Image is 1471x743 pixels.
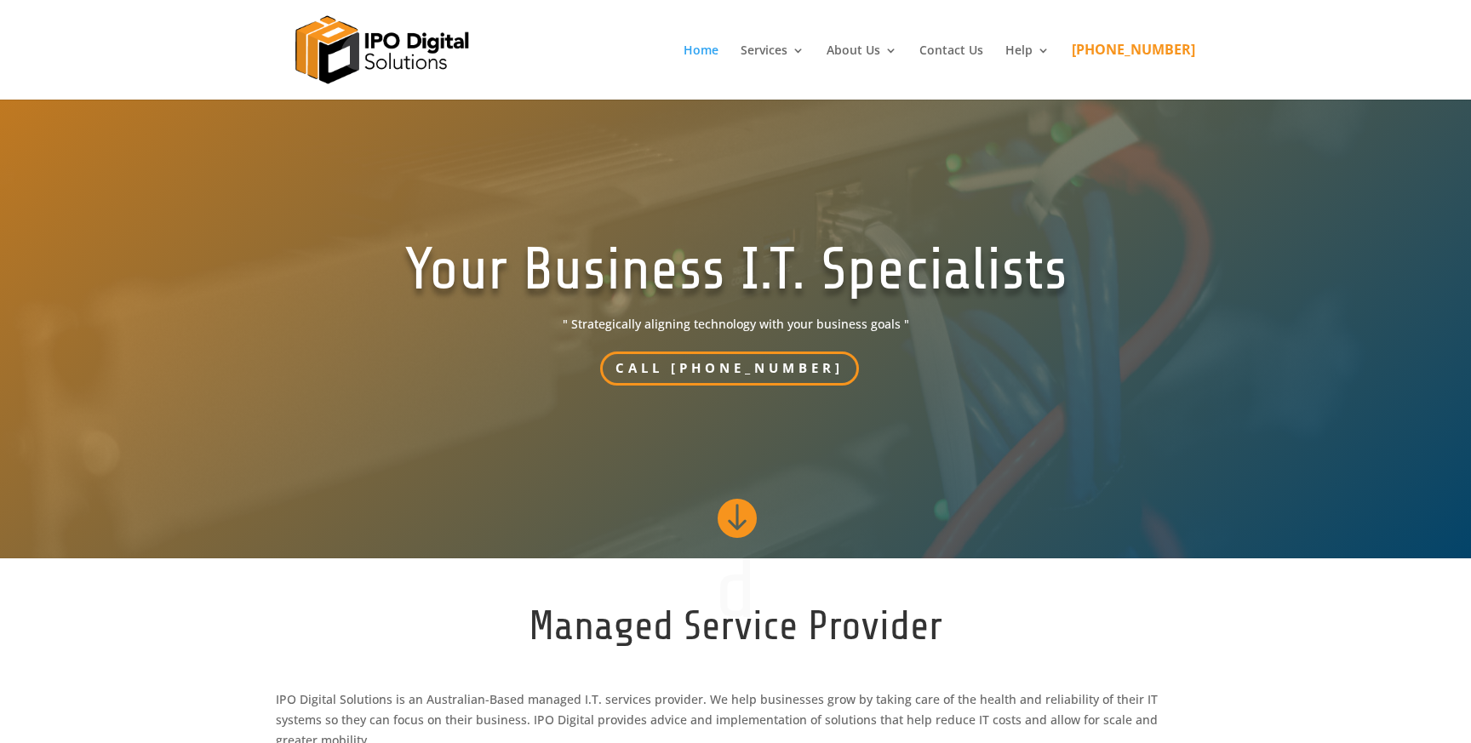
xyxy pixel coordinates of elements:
a: Services [741,44,804,100]
a: Call [PHONE_NUMBER] [600,351,859,386]
a: Home [684,44,718,100]
h2: Managed Service Provider [276,598,1195,664]
a: About Us [827,44,897,100]
h1: Your Business I.T. Specialists [404,234,1067,314]
a: Help [1005,44,1050,100]
span:  [715,496,757,538]
a: [PHONE_NUMBER] [1072,43,1195,99]
span: " Strategically aligning technology with your business goals " [404,314,1067,334]
a:  [715,496,757,541]
p: d [276,581,1195,598]
a: Contact Us [919,44,983,100]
